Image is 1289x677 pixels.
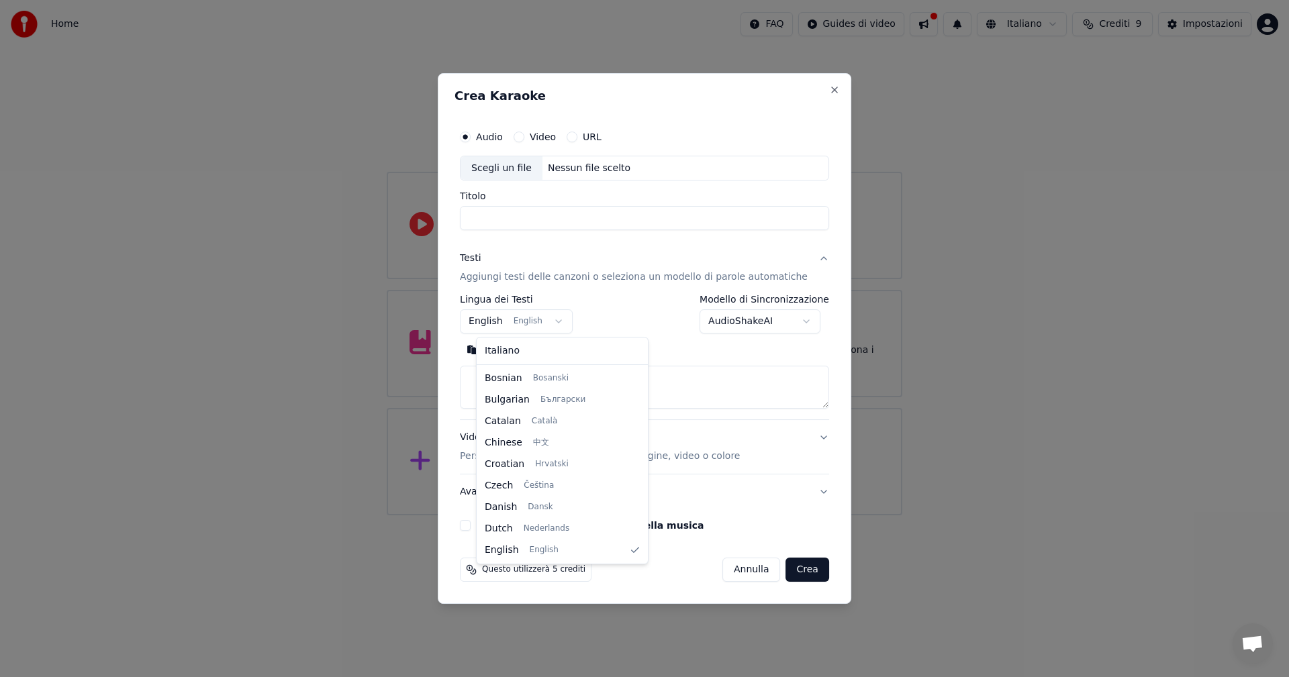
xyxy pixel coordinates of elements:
[485,372,522,385] span: Bosnian
[485,344,520,358] span: Italiano
[485,415,521,428] span: Catalan
[535,459,569,470] span: Hrvatski
[524,480,554,491] span: Čeština
[485,543,519,557] span: English
[485,436,522,450] span: Chinese
[532,416,557,427] span: Català
[530,545,559,556] span: English
[485,479,513,492] span: Czech
[485,501,517,514] span: Danish
[533,437,549,448] span: 中文
[533,373,569,384] span: Bosanski
[485,522,513,535] span: Dutch
[528,502,553,513] span: Dansk
[524,523,569,534] span: Nederlands
[485,458,524,471] span: Croatian
[485,393,530,407] span: Bulgarian
[540,395,585,405] span: Български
